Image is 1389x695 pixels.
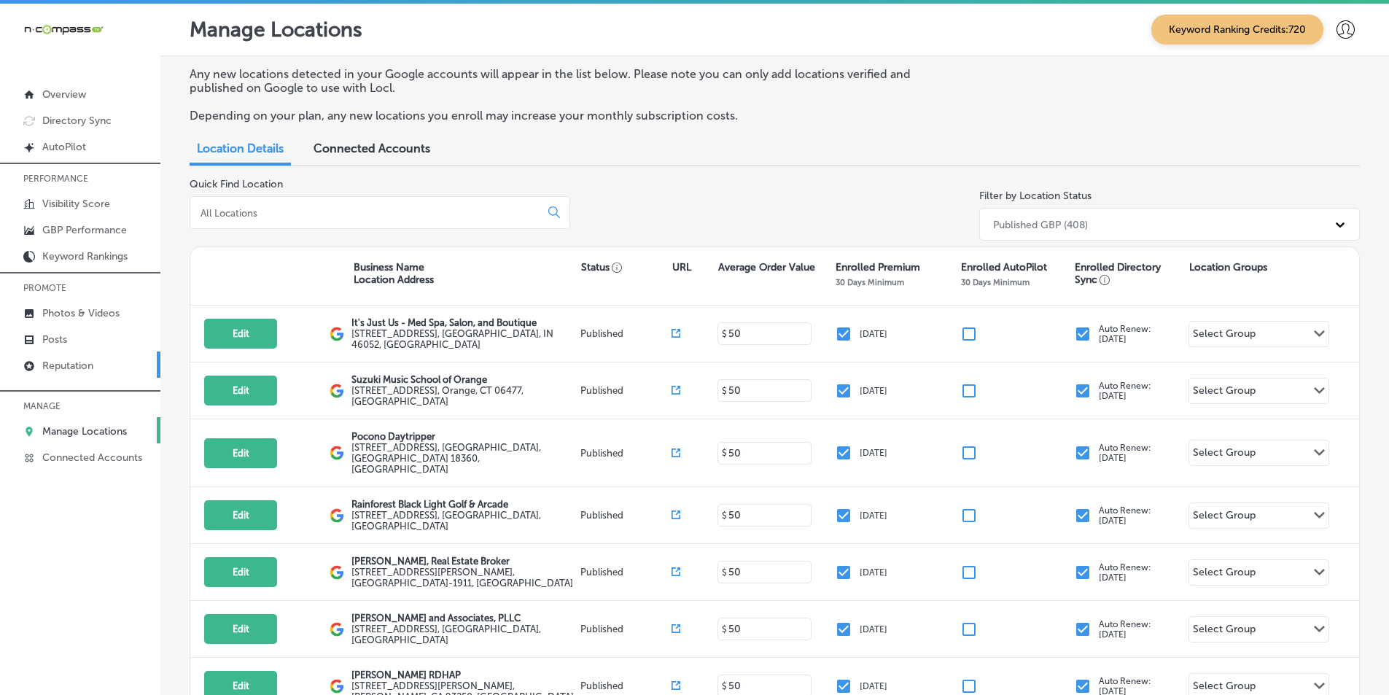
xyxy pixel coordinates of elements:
[42,250,128,263] p: Keyword Rankings
[351,510,576,532] label: [STREET_ADDRESS] , [GEOGRAPHIC_DATA], [GEOGRAPHIC_DATA]
[722,448,727,458] p: $
[722,567,727,578] p: $
[42,224,127,236] p: GBP Performance
[354,261,434,286] p: Business Name Location Address
[581,261,672,273] p: Status
[718,261,815,273] p: Average Order Value
[351,431,576,442] p: Pocono Daytripper
[204,557,277,587] button: Edit
[860,386,887,396] p: [DATE]
[314,141,430,155] span: Connected Accounts
[351,328,576,350] label: [STREET_ADDRESS] , [GEOGRAPHIC_DATA], IN 46052, [GEOGRAPHIC_DATA]
[351,613,576,624] p: [PERSON_NAME] and Associates, PLLC
[351,442,576,475] label: [STREET_ADDRESS] , [GEOGRAPHIC_DATA], [GEOGRAPHIC_DATA] 18360, [GEOGRAPHIC_DATA]
[204,500,277,530] button: Edit
[860,624,887,634] p: [DATE]
[351,374,576,385] p: Suzuki Music School of Orange
[836,261,920,273] p: Enrolled Premium
[330,446,344,460] img: logo
[351,624,576,645] label: [STREET_ADDRESS] , [GEOGRAPHIC_DATA], [GEOGRAPHIC_DATA]
[1099,619,1151,640] p: Auto Renew: [DATE]
[204,614,277,644] button: Edit
[722,386,727,396] p: $
[351,567,576,589] label: [STREET_ADDRESS][PERSON_NAME] , [GEOGRAPHIC_DATA]-1911, [GEOGRAPHIC_DATA]
[351,669,576,680] p: [PERSON_NAME] RDHAP
[330,622,344,637] img: logo
[351,556,576,567] p: [PERSON_NAME], Real Estate Broker
[330,508,344,523] img: logo
[672,261,691,273] p: URL
[1193,446,1256,463] div: Select Group
[42,141,86,153] p: AutoPilot
[199,206,537,220] input: All Locations
[1099,381,1151,401] p: Auto Renew: [DATE]
[330,679,344,694] img: logo
[979,190,1092,202] label: Filter by Location Status
[580,624,672,634] p: Published
[1189,261,1267,273] p: Location Groups
[1075,261,1181,286] p: Enrolled Directory Sync
[1151,15,1323,44] span: Keyword Ranking Credits: 720
[722,624,727,634] p: $
[580,385,672,396] p: Published
[580,567,672,578] p: Published
[330,327,344,341] img: logo
[190,67,950,95] p: Any new locations detected in your Google accounts will appear in the list below. Please note you...
[961,277,1030,287] p: 30 Days Minimum
[580,510,672,521] p: Published
[42,88,86,101] p: Overview
[860,567,887,578] p: [DATE]
[42,425,127,438] p: Manage Locations
[1099,443,1151,463] p: Auto Renew: [DATE]
[722,510,727,521] p: $
[1193,327,1256,344] div: Select Group
[190,18,362,42] p: Manage Locations
[23,23,104,36] img: 660ab0bf-5cc7-4cb8-ba1c-48b5ae0f18e60NCTV_CLogo_TV_Black_-500x88.png
[1099,562,1151,583] p: Auto Renew: [DATE]
[1193,509,1256,526] div: Select Group
[204,319,277,349] button: Edit
[330,384,344,398] img: logo
[42,198,110,210] p: Visibility Score
[580,328,672,339] p: Published
[1193,384,1256,401] div: Select Group
[42,333,67,346] p: Posts
[204,438,277,468] button: Edit
[190,109,950,123] p: Depending on your plan, any new locations you enroll may increase your monthly subscription costs.
[961,261,1047,273] p: Enrolled AutoPilot
[351,317,576,328] p: It's Just Us - Med Spa, Salon, and Boutique
[580,680,672,691] p: Published
[860,448,887,458] p: [DATE]
[42,451,142,464] p: Connected Accounts
[1193,566,1256,583] div: Select Group
[993,218,1088,230] div: Published GBP (408)
[860,681,887,691] p: [DATE]
[204,376,277,405] button: Edit
[1099,324,1151,344] p: Auto Renew: [DATE]
[860,510,887,521] p: [DATE]
[1193,623,1256,640] div: Select Group
[351,499,576,510] p: Rainforest Black Light Golf & Arcade
[1099,505,1151,526] p: Auto Renew: [DATE]
[330,565,344,580] img: logo
[42,360,93,372] p: Reputation
[42,307,120,319] p: Photos & Videos
[351,385,576,407] label: [STREET_ADDRESS] , Orange, CT 06477, [GEOGRAPHIC_DATA]
[860,329,887,339] p: [DATE]
[836,277,904,287] p: 30 Days Minimum
[722,329,727,339] p: $
[197,141,284,155] span: Location Details
[190,178,283,190] label: Quick Find Location
[42,114,112,127] p: Directory Sync
[580,448,672,459] p: Published
[722,681,727,691] p: $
